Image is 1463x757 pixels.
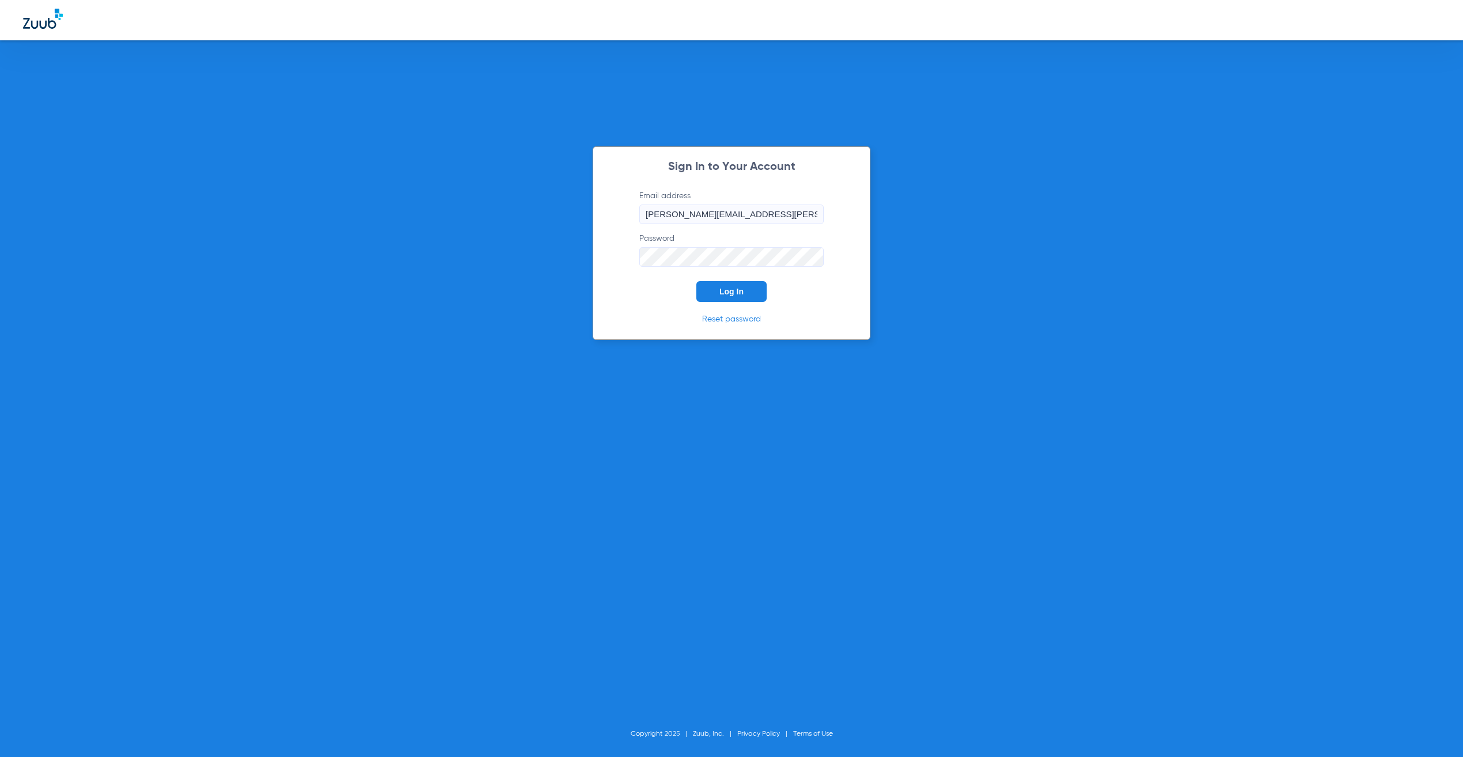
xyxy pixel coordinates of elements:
input: Password [639,247,824,267]
label: Email address [639,190,824,224]
a: Reset password [702,315,761,323]
a: Terms of Use [793,730,833,737]
li: Zuub, Inc. [693,728,737,740]
a: Privacy Policy [737,730,780,737]
button: Log In [696,281,767,302]
h2: Sign In to Your Account [622,161,841,173]
iframe: Chat Widget [1405,702,1463,757]
img: Zuub Logo [23,9,63,29]
li: Copyright 2025 [631,728,693,740]
input: Email address [639,205,824,224]
span: Log In [719,287,744,296]
label: Password [639,233,824,267]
